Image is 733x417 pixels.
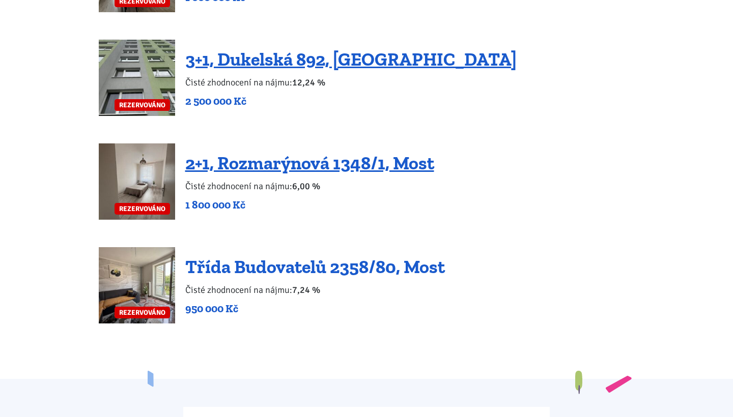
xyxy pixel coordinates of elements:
[185,256,445,278] a: Třída Budovatelů 2358/80, Most
[185,198,434,212] p: 1 800 000 Kč
[292,181,320,192] b: 6,00 %
[292,77,325,88] b: 12,24 %
[185,179,434,193] p: Čisté zhodnocení na nájmu:
[99,143,175,220] a: REZERVOVÁNO
[115,99,170,111] span: REZERVOVÁNO
[185,48,517,70] a: 3+1, Dukelská 892, [GEOGRAPHIC_DATA]
[185,94,517,108] p: 2 500 000 Kč
[115,203,170,215] span: REZERVOVÁNO
[185,75,517,90] p: Čisté zhodnocení na nájmu:
[99,247,175,323] a: REZERVOVÁNO
[99,40,175,116] a: REZERVOVÁNO
[115,307,170,318] span: REZERVOVÁNO
[185,283,445,297] p: Čisté zhodnocení na nájmu:
[185,302,445,316] p: 950 000 Kč
[292,284,320,295] b: 7,24 %
[185,152,434,174] a: 2+1, Rozmarýnová 1348/1, Most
